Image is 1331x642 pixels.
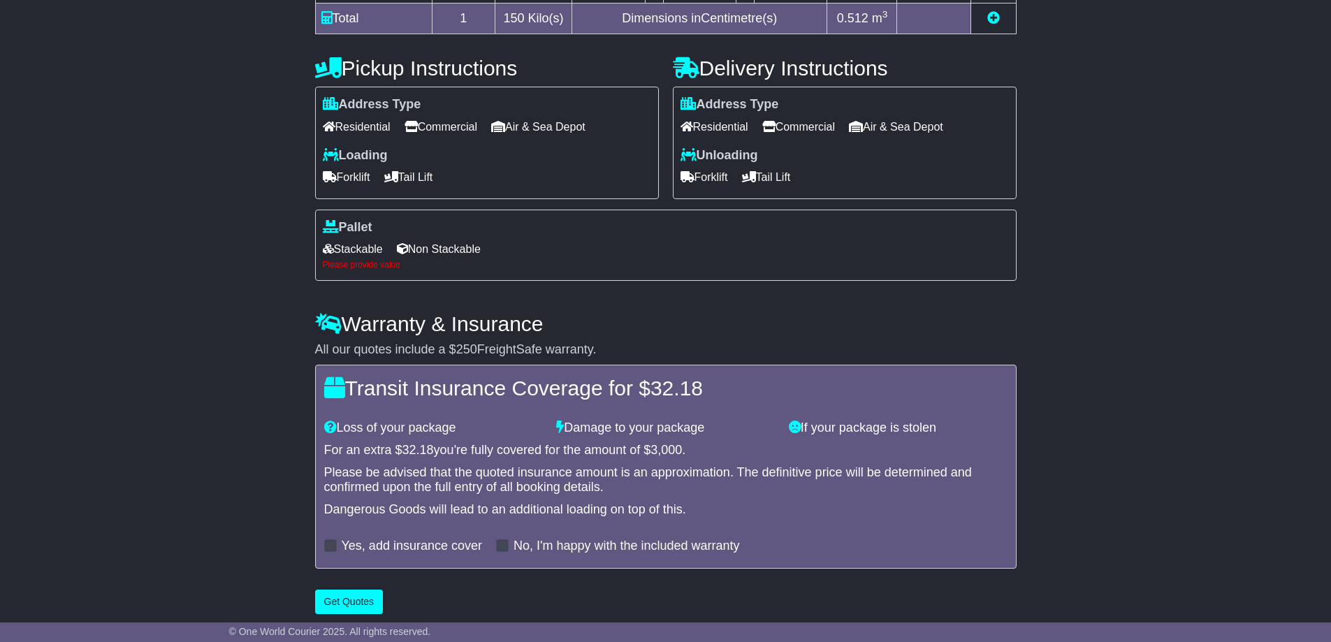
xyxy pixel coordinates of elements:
[315,57,659,80] h4: Pickup Instructions
[397,238,481,260] span: Non Stackable
[572,3,827,34] td: Dimensions in Centimetre(s)
[402,443,434,457] span: 32.18
[324,465,1008,495] div: Please be advised that the quoted insurance amount is an approximation. The definitive price will...
[882,9,888,20] sup: 3
[323,97,421,112] label: Address Type
[650,377,703,400] span: 32.18
[849,116,943,138] span: Air & Sea Depot
[315,342,1017,358] div: All our quotes include a $ FreightSafe warranty.
[323,238,383,260] span: Stackable
[987,11,1000,25] a: Add new item
[742,166,791,188] span: Tail Lift
[323,220,372,235] label: Pallet
[315,590,384,614] button: Get Quotes
[495,3,572,34] td: Kilo(s)
[432,3,495,34] td: 1
[650,443,682,457] span: 3,000
[872,11,888,25] span: m
[323,116,391,138] span: Residential
[456,342,477,356] span: 250
[837,11,868,25] span: 0.512
[229,626,431,637] span: © One World Courier 2025. All rights reserved.
[681,166,728,188] span: Forklift
[673,57,1017,80] h4: Delivery Instructions
[342,539,482,554] label: Yes, add insurance cover
[384,166,433,188] span: Tail Lift
[491,116,586,138] span: Air & Sea Depot
[324,502,1008,518] div: Dangerous Goods will lead to an additional loading on top of this.
[782,421,1014,436] div: If your package is stolen
[681,97,779,112] label: Address Type
[317,421,550,436] div: Loss of your package
[514,539,740,554] label: No, I'm happy with the included warranty
[324,377,1008,400] h4: Transit Insurance Coverage for $
[504,11,525,25] span: 150
[549,421,782,436] div: Damage to your package
[315,3,432,34] td: Total
[323,166,370,188] span: Forklift
[323,148,388,163] label: Loading
[681,116,748,138] span: Residential
[315,312,1017,335] h4: Warranty & Insurance
[405,116,477,138] span: Commercial
[762,116,835,138] span: Commercial
[323,260,1009,270] div: Please provide value
[681,148,758,163] label: Unloading
[324,443,1008,458] div: For an extra $ you're fully covered for the amount of $ .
